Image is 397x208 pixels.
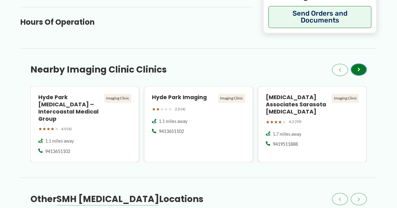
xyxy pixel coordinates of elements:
[332,94,359,103] div: Imaging Clinic
[332,63,348,76] button: ‹
[152,105,156,113] span: ★
[51,125,55,133] span: ★
[339,66,341,74] span: ‹
[266,94,330,115] h4: [MEDICAL_DATA] Associates Sarasota [MEDICAL_DATA]
[273,141,298,147] span: 9419511888
[55,125,59,133] span: ★
[357,66,360,73] span: ›
[152,94,216,101] h4: Hyde Park Imaging
[266,118,270,126] span: ★
[168,105,172,113] span: ★
[30,193,203,205] h3: Other Locations
[351,63,367,76] button: ›
[282,118,286,126] span: ★
[56,193,159,205] span: SMH [MEDICAL_DATA]
[30,64,167,75] h3: Nearby Imaging Clinic Clinics
[42,125,46,133] span: ★
[144,86,253,162] a: Hyde Park Imaging Imaging Clinic ★★★★★ 2.0 (4) 1.1 miles away 9413651102
[270,118,274,126] span: ★
[104,94,131,103] div: Imaging Clinic
[351,193,367,205] button: ›
[61,125,72,132] span: 4.0 (6)
[268,6,372,28] button: Send Orders and Documents
[332,193,348,205] button: ‹
[357,195,360,203] span: ›
[278,118,282,126] span: ★
[218,94,245,103] div: Imaging Clinic
[289,118,302,125] span: 4.2 (59)
[273,131,301,137] span: 1.7 miles away
[274,118,278,126] span: ★
[46,125,51,133] span: ★
[45,148,70,155] span: 9413651102
[38,125,42,133] span: ★
[156,105,160,113] span: ★
[160,105,164,113] span: ★
[45,138,74,144] span: 1.1 miles away
[20,17,253,27] h3: Hours of Operation
[159,118,187,124] span: 1.1 miles away
[175,106,185,113] span: 2.0 (4)
[159,128,184,134] span: 9413651102
[164,105,168,113] span: ★
[38,94,102,122] h4: Hyde Park [MEDICAL_DATA] – Intercoastal Medical Group
[30,86,139,162] a: Hyde Park [MEDICAL_DATA] – Intercoastal Medical Group Imaging Clinic ★★★★★ 4.0 (6) 1.1 miles away...
[339,195,341,203] span: ‹
[258,86,367,162] a: [MEDICAL_DATA] Associates Sarasota [MEDICAL_DATA] Imaging Clinic ★★★★★ 4.2 (59) 1.7 miles away 94...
